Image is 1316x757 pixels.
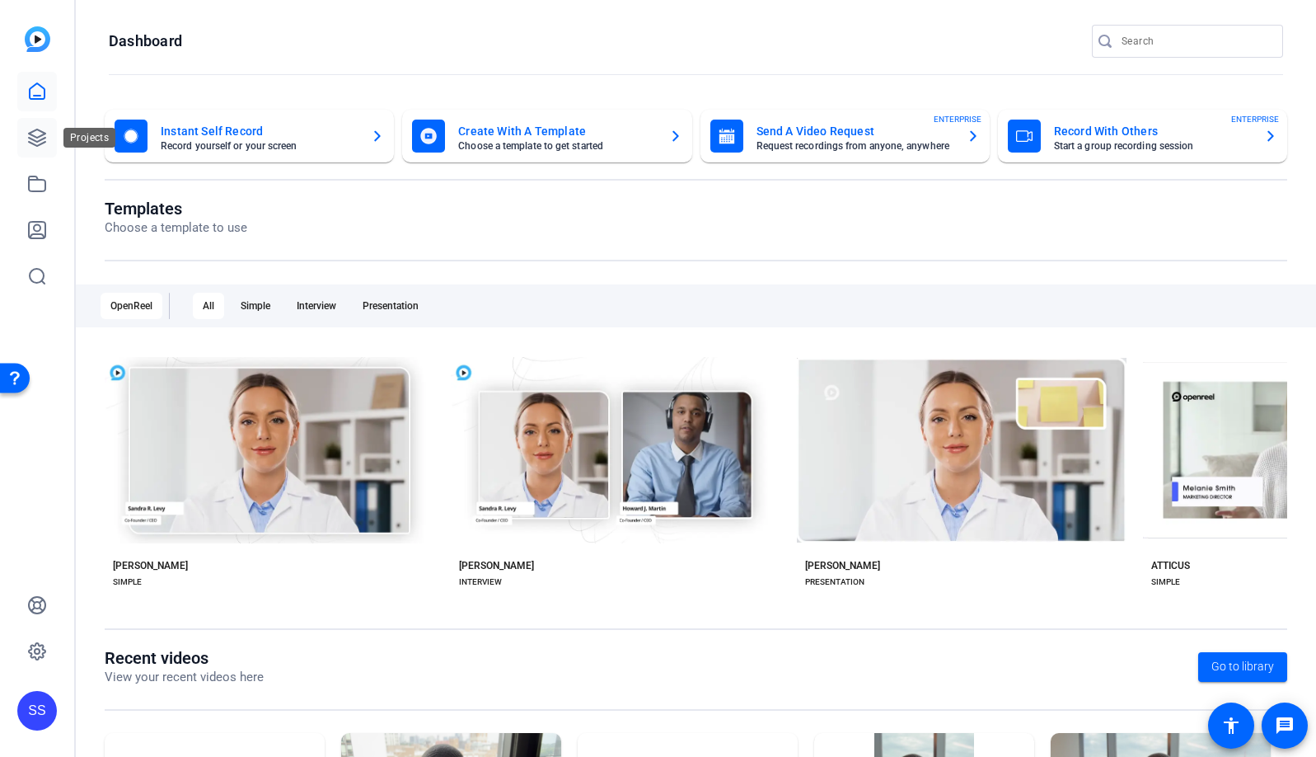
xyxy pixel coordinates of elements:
[193,293,224,319] div: All
[998,110,1287,162] button: Record With OthersStart a group recording sessionENTERPRISE
[458,121,655,141] mat-card-title: Create With A Template
[1198,652,1287,682] a: Go to library
[805,576,864,589] div: PRESENTATION
[458,141,655,151] mat-card-subtitle: Choose a template to get started
[700,110,990,162] button: Send A Video RequestRequest recordings from anyone, anywhereENTERPRISE
[1122,31,1270,51] input: Search
[934,113,981,125] span: ENTERPRISE
[161,141,358,151] mat-card-subtitle: Record yourself or your screen
[17,691,57,731] div: SS
[113,559,188,572] div: [PERSON_NAME]
[1054,141,1251,151] mat-card-subtitle: Start a group recording session
[1211,658,1274,675] span: Go to library
[756,141,953,151] mat-card-subtitle: Request recordings from anyone, anywhere
[1054,121,1251,141] mat-card-title: Record With Others
[161,121,358,141] mat-card-title: Instant Self Record
[402,110,691,162] button: Create With A TemplateChoose a template to get started
[287,293,346,319] div: Interview
[105,219,247,237] p: Choose a template to use
[353,293,429,319] div: Presentation
[105,648,264,668] h1: Recent videos
[101,293,162,319] div: OpenReel
[459,576,502,589] div: INTERVIEW
[1151,559,1190,572] div: ATTICUS
[1231,113,1279,125] span: ENTERPRISE
[113,576,142,589] div: SIMPLE
[105,668,264,687] p: View your recent videos here
[231,293,280,319] div: Simple
[63,128,115,148] div: Projects
[25,26,50,52] img: blue-gradient.svg
[805,559,880,572] div: [PERSON_NAME]
[756,121,953,141] mat-card-title: Send A Video Request
[1221,716,1241,736] mat-icon: accessibility
[459,559,534,572] div: [PERSON_NAME]
[1275,716,1295,736] mat-icon: message
[105,199,247,219] h1: Templates
[1151,576,1180,589] div: SIMPLE
[109,31,182,51] h1: Dashboard
[105,110,394,162] button: Instant Self RecordRecord yourself or your screen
